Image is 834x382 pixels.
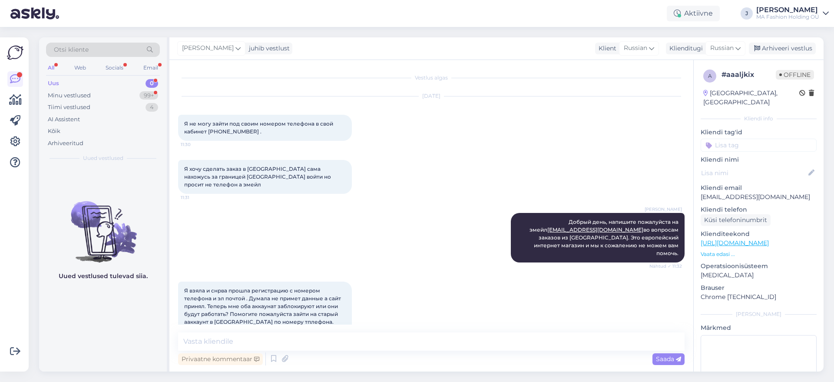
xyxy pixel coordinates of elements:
div: Arhiveeritud [48,139,83,148]
div: [PERSON_NAME] [756,7,819,13]
span: [PERSON_NAME] [182,43,234,53]
p: Kliendi nimi [701,155,817,164]
p: [EMAIL_ADDRESS][DOMAIN_NAME] [701,193,817,202]
div: Arhiveeri vestlus [749,43,816,54]
p: Operatsioonisüsteem [701,262,817,271]
div: [DATE] [178,92,685,100]
div: Aktiivne [667,6,720,21]
span: Offline [776,70,814,80]
span: [PERSON_NAME] [645,206,682,213]
p: Kliendi tag'id [701,128,817,137]
p: Uued vestlused tulevad siia. [59,272,148,281]
span: 11:31 [181,194,213,201]
span: Я взяла и снрва прошла регистрацию с номером телефона и эл почтой . Думала не примет данные а сай... [184,287,342,333]
a: [EMAIL_ADDRESS][DOMAIN_NAME] [547,226,643,233]
div: 4 [146,103,158,112]
div: J [741,7,753,20]
div: Kliendi info [701,115,817,123]
div: 99+ [139,91,158,100]
span: Nähtud ✓ 11:32 [649,263,682,269]
div: 0 [146,79,158,88]
input: Lisa nimi [701,168,807,178]
p: Märkmed [701,323,817,332]
div: Email [142,62,160,73]
span: 11:30 [181,141,213,148]
div: Minu vestlused [48,91,91,100]
span: Russian [624,43,647,53]
span: a [708,73,712,79]
span: Otsi kliente [54,45,89,54]
input: Lisa tag [701,139,817,152]
div: [GEOGRAPHIC_DATA], [GEOGRAPHIC_DATA] [703,89,799,107]
div: Kõik [48,127,60,136]
p: Klienditeekond [701,229,817,239]
div: Vestlus algas [178,74,685,82]
div: Klient [595,44,616,53]
span: Saada [656,355,681,363]
div: Tiimi vestlused [48,103,90,112]
div: Küsi telefoninumbrit [701,214,771,226]
div: Klienditugi [666,44,703,53]
div: Socials [104,62,125,73]
span: Я хочу сделать заказ в [GEOGRAPHIC_DATA] сама нахожусь за границей [GEOGRAPHIC_DATA] войти но про... [184,166,332,188]
span: Russian [710,43,734,53]
p: Vaata edasi ... [701,250,817,258]
span: Uued vestlused [83,154,123,162]
img: Askly Logo [7,44,23,61]
span: Я не могу зайти под своим номером телефона в свой кабинет [PHONE_NUMBER] . [184,120,334,135]
p: Kliendi telefon [701,205,817,214]
span: Добрый день, напишите пожалуйста на эмейл во вопросам заказов из [GEOGRAPHIC_DATA]. Это европейск... [530,219,680,256]
img: No chats [39,186,167,264]
p: Chrome [TECHNICAL_ID] [701,292,817,302]
div: Web [73,62,88,73]
a: [PERSON_NAME]MA Fashion Holding OÜ [756,7,829,20]
a: [URL][DOMAIN_NAME] [701,239,769,247]
div: juhib vestlust [245,44,290,53]
div: [PERSON_NAME] [701,310,817,318]
div: # aaaljkix [721,70,776,80]
p: Kliendi email [701,183,817,193]
div: All [46,62,56,73]
div: Privaatne kommentaar [178,353,263,365]
div: Uus [48,79,59,88]
p: [MEDICAL_DATA] [701,271,817,280]
p: Brauser [701,283,817,292]
div: MA Fashion Holding OÜ [756,13,819,20]
div: AI Assistent [48,115,80,124]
